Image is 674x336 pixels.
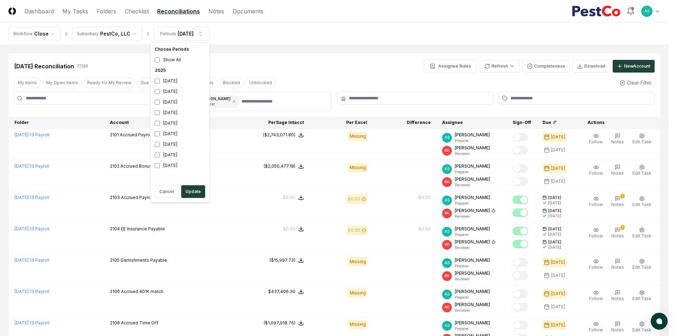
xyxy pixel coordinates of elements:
[152,44,208,55] div: Choose Periods
[152,55,208,65] div: Show All
[152,65,208,76] div: 2025
[152,107,208,118] div: [DATE]
[152,97,208,107] div: [DATE]
[152,86,208,97] div: [DATE]
[152,129,208,139] div: [DATE]
[152,160,208,171] div: [DATE]
[152,76,208,86] div: [DATE]
[152,150,208,160] div: [DATE]
[152,139,208,150] div: [DATE]
[152,118,208,129] div: [DATE]
[155,185,178,198] button: Cancel
[181,185,205,198] button: Update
